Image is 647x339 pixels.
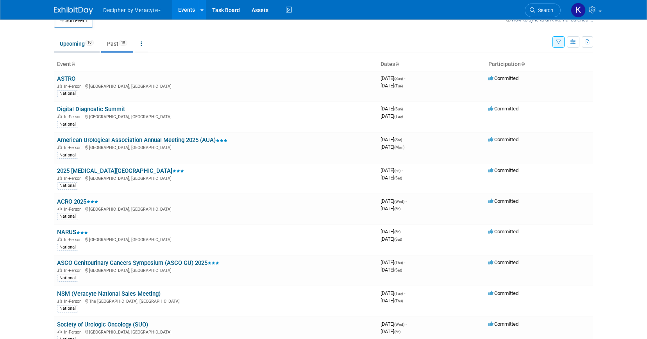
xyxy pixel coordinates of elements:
[394,84,403,88] span: (Tue)
[54,14,93,28] button: Add Event
[488,106,518,112] span: Committed
[71,61,75,67] a: Sort by Event Name
[57,84,62,88] img: In-Person Event
[488,137,518,142] span: Committed
[381,167,403,173] span: [DATE]
[57,176,62,180] img: In-Person Event
[57,244,78,251] div: National
[395,61,399,67] a: Sort by Start Date
[381,328,400,334] span: [DATE]
[57,275,78,282] div: National
[404,290,405,296] span: -
[57,167,184,174] a: 2025 [MEDICAL_DATA][GEOGRAPHIC_DATA]
[57,330,62,334] img: In-Person Event
[64,145,84,150] span: In-Person
[488,75,518,81] span: Committed
[381,137,404,142] span: [DATE]
[57,182,78,189] div: National
[64,207,84,212] span: In-Person
[521,61,525,67] a: Sort by Participation Type
[394,169,400,173] span: (Fri)
[381,106,405,112] span: [DATE]
[488,290,518,296] span: Committed
[377,58,485,71] th: Dates
[394,176,402,180] span: (Sat)
[54,58,377,71] th: Event
[57,113,374,119] div: [GEOGRAPHIC_DATA], [GEOGRAPHIC_DATA]
[57,75,75,82] a: ASTRO
[57,267,374,273] div: [GEOGRAPHIC_DATA], [GEOGRAPHIC_DATA]
[381,175,402,181] span: [DATE]
[381,144,404,150] span: [DATE]
[57,321,148,328] a: Society of Urologic Oncology (SUO)
[394,299,403,303] span: (Thu)
[64,84,84,89] span: In-Person
[402,229,403,234] span: -
[394,107,403,111] span: (Sun)
[64,114,84,119] span: In-Person
[394,330,400,334] span: (Fri)
[64,330,84,335] span: In-Person
[119,40,127,46] span: 19
[381,229,403,234] span: [DATE]
[404,75,405,81] span: -
[57,229,88,236] a: NARUS
[381,298,403,304] span: [DATE]
[381,206,400,211] span: [DATE]
[394,138,402,142] span: (Sat)
[535,7,553,13] span: Search
[85,40,94,46] span: 10
[525,4,561,17] a: Search
[57,198,98,205] a: ACRO 2025
[404,259,405,265] span: -
[381,198,407,204] span: [DATE]
[488,259,518,265] span: Committed
[394,207,400,211] span: (Fri)
[394,237,402,241] span: (Sat)
[381,259,405,265] span: [DATE]
[57,175,374,181] div: [GEOGRAPHIC_DATA], [GEOGRAPHIC_DATA]
[57,299,62,303] img: In-Person Event
[57,236,374,242] div: [GEOGRAPHIC_DATA], [GEOGRAPHIC_DATA]
[64,268,84,273] span: In-Person
[381,75,405,81] span: [DATE]
[381,321,407,327] span: [DATE]
[57,206,374,212] div: [GEOGRAPHIC_DATA], [GEOGRAPHIC_DATA]
[101,36,133,51] a: Past19
[57,145,62,149] img: In-Person Event
[488,167,518,173] span: Committed
[57,90,78,97] div: National
[54,7,93,14] img: ExhibitDay
[381,290,405,296] span: [DATE]
[402,167,403,173] span: -
[57,237,62,241] img: In-Person Event
[381,113,403,119] span: [DATE]
[403,137,404,142] span: -
[394,145,404,149] span: (Mon)
[488,198,518,204] span: Committed
[57,152,78,159] div: National
[406,321,407,327] span: -
[394,322,404,327] span: (Wed)
[57,213,78,220] div: National
[57,121,78,128] div: National
[571,3,586,18] img: Keirsten Davis
[57,207,62,211] img: In-Person Event
[57,144,374,150] div: [GEOGRAPHIC_DATA], [GEOGRAPHIC_DATA]
[57,259,219,266] a: ASCO Genitourinary Cancers Symposium (ASCO GU) 2025
[488,321,518,327] span: Committed
[394,230,400,234] span: (Fri)
[57,305,78,312] div: National
[57,268,62,272] img: In-Person Event
[54,36,100,51] a: Upcoming10
[488,229,518,234] span: Committed
[57,137,227,144] a: American Urological Association Annual Meeting 2025 (AUA)
[57,106,125,113] a: Digital Diagnostic Summit
[57,298,374,304] div: The [GEOGRAPHIC_DATA], [GEOGRAPHIC_DATA]
[381,267,402,273] span: [DATE]
[394,261,403,265] span: (Thu)
[381,83,403,89] span: [DATE]
[394,114,403,119] span: (Tue)
[394,199,404,204] span: (Wed)
[394,291,403,296] span: (Tue)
